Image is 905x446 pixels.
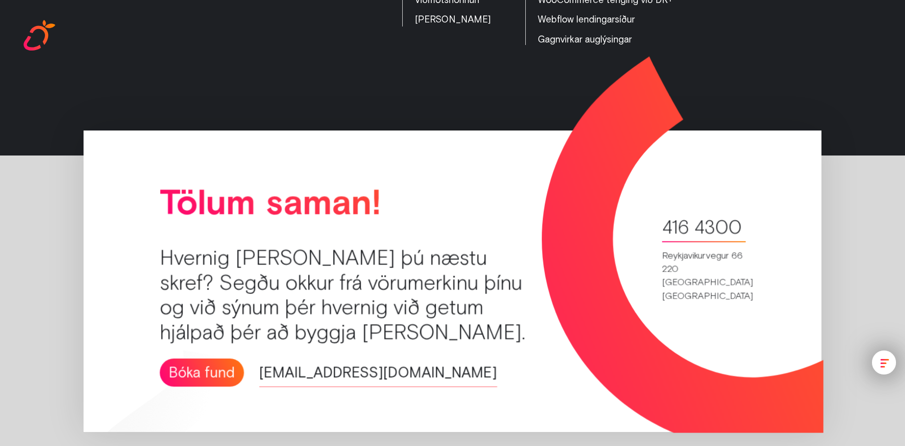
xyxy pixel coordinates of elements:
[662,220,741,234] div: 416 4300
[662,248,745,327] a: Reykjavikurvegur 66220 [GEOGRAPHIC_DATA][GEOGRAPHIC_DATA]
[662,248,745,302] div: Reykjavikurvegur 66 220 [GEOGRAPHIC_DATA] [GEOGRAPHIC_DATA]
[160,245,540,344] div: Hvernig [PERSON_NAME] þú næstu skref? Segðu okkur frá vörumerkinu þínu og við sýnum þér hvernig v...
[259,358,497,387] a: [EMAIL_ADDRESS][DOMAIN_NAME]
[160,358,244,386] a: Bóka fund
[863,341,905,383] div: menu
[662,220,741,241] a: 416 4300
[160,184,582,219] h2: Tölum saman!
